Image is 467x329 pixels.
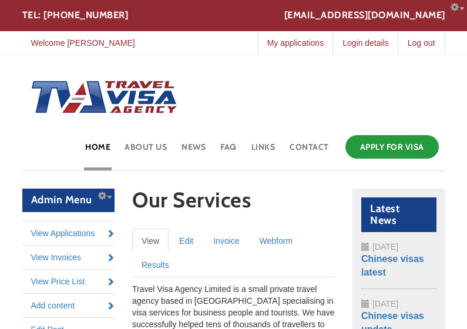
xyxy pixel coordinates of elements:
[361,197,436,233] h2: Latest News
[180,132,207,170] a: News
[22,294,115,317] a: Add content
[345,135,439,159] a: Apply for Visa
[361,254,424,277] a: Chinese visas latest
[219,132,238,170] a: FAQ
[22,31,144,55] a: Welcome [PERSON_NAME]
[372,299,398,308] span: [DATE]
[288,132,330,170] a: Contact
[332,31,398,55] a: Login details
[132,229,169,253] a: View
[257,31,333,55] a: My applications
[84,132,112,170] a: Home
[22,189,115,212] h2: Admin Menu
[132,253,179,277] a: Results
[22,69,179,127] img: Home
[170,229,203,253] a: Edit
[204,229,248,253] a: Invoice
[22,221,115,245] a: View Applications
[250,132,277,170] a: Links
[448,1,464,12] a: Configure
[123,132,168,170] a: About Us
[22,246,115,269] a: View Invoices
[22,9,445,22] div: TEL: [PHONE_NUMBER]
[398,31,444,55] a: Log out
[132,189,335,217] h1: Our Services
[284,9,445,22] a: [EMAIL_ADDRESS][DOMAIN_NAME]
[372,242,398,251] span: [DATE]
[250,229,303,253] a: Webform
[22,270,115,293] a: View Price List
[95,190,112,200] a: Configure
